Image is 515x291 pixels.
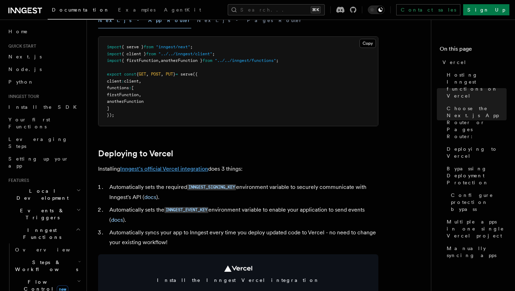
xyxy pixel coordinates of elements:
[98,164,378,174] p: Installing does 3 things:
[6,50,82,63] a: Next.js
[447,218,507,239] span: Multiple apps in one single Vercel project
[447,145,507,159] span: Deploying to Vercel
[12,243,82,256] a: Overview
[6,178,29,183] span: Features
[6,25,82,38] a: Home
[6,227,76,241] span: Inngest Functions
[122,44,144,49] span: { serve }
[118,7,156,13] span: Examples
[139,72,146,77] span: GET
[146,51,156,56] span: from
[8,66,42,72] span: Node.js
[146,72,149,77] span: ,
[161,72,163,77] span: ,
[447,71,507,99] span: Hosting Inngest functions on Vercel
[107,92,139,97] span: firstFunction
[158,51,212,56] span: "../../inngest/client"
[139,92,141,97] span: ,
[107,277,370,284] span: Install the Inngest Vercel integration
[124,79,139,84] span: client
[444,215,507,242] a: Multiple apps in one single Vercel project
[440,45,507,56] h4: On this page
[107,113,114,118] span: });
[52,7,110,13] span: Documentation
[8,54,42,59] span: Next.js
[160,2,205,19] a: AgentKit
[6,63,82,76] a: Node.js
[166,72,173,77] span: PUT
[107,182,378,202] li: Automatically sets the required environment variable to securely communicate with Inngest's API ( ).
[368,6,385,14] button: Toggle dark mode
[136,72,139,77] span: {
[215,58,276,63] span: "../../inngest/functions"
[164,7,201,13] span: AgentKit
[176,72,178,77] span: =
[448,189,507,215] a: Configure protection bypass
[444,242,507,262] a: Manually syncing apps
[6,152,82,172] a: Setting up your app
[6,43,36,49] span: Quick start
[107,79,122,84] span: client
[6,76,82,88] a: Python
[212,51,215,56] span: ;
[193,72,198,77] span: ({
[98,149,173,158] a: Deploying to Vercel
[440,56,507,69] a: Vercel
[107,106,109,111] span: ]
[276,58,279,63] span: ;
[6,101,82,113] a: Install the SDK
[129,85,131,90] span: :
[158,58,161,63] span: ,
[107,228,378,247] li: Automatically syncs your app to Inngest every time you deploy updated code to Vercel - no need to...
[6,207,76,221] span: Events & Triggers
[442,59,467,66] span: Vercel
[131,85,134,90] span: [
[8,136,68,149] span: Leveraging Steps
[311,6,321,13] kbd: ⌘K
[173,72,176,77] span: }
[444,143,507,162] a: Deploying to Vercel
[107,99,144,104] span: anotherFunction
[164,206,208,213] a: INNGEST_EVENT_KEY
[8,28,28,35] span: Home
[197,13,303,28] button: Next.js - Pages Router
[98,13,191,28] button: Next.js - App Router
[107,58,122,63] span: import
[12,259,78,273] span: Steps & Workflows
[202,58,212,63] span: from
[6,133,82,152] a: Leveraging Steps
[48,2,114,20] a: Documentation
[12,256,82,276] button: Steps & Workflows
[6,187,76,201] span: Local Development
[107,44,122,49] span: import
[107,72,122,77] span: export
[444,102,507,143] a: Choose the Next.js App Router or Pages Router:
[111,217,123,223] a: docs
[6,94,39,99] span: Inngest tour
[447,105,507,140] span: Choose the Next.js App Router or Pages Router:
[151,72,161,77] span: POST
[6,224,82,243] button: Inngest Functions
[8,104,81,110] span: Install the SDK
[187,184,236,190] a: INNGEST_SIGNING_KEY
[6,204,82,224] button: Events & Triggers
[451,192,507,213] span: Configure protection bypass
[359,39,376,48] button: Copy
[463,4,509,15] a: Sign Up
[122,79,124,84] span: :
[444,69,507,102] a: Hosting Inngest functions on Vercel
[144,194,156,200] a: docs
[444,162,507,189] a: Bypassing Deployment Protection
[396,4,460,15] a: Contact sales
[107,51,122,56] span: import
[6,113,82,133] a: Your first Functions
[120,165,208,172] a: Inngest's official Vercel integration
[8,156,69,169] span: Setting up your app
[161,58,202,63] span: anotherFunction }
[180,72,193,77] span: serve
[107,205,378,225] li: Automatically sets the environment variable to enable your application to send events ( ).
[139,79,141,84] span: ,
[107,85,129,90] span: functions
